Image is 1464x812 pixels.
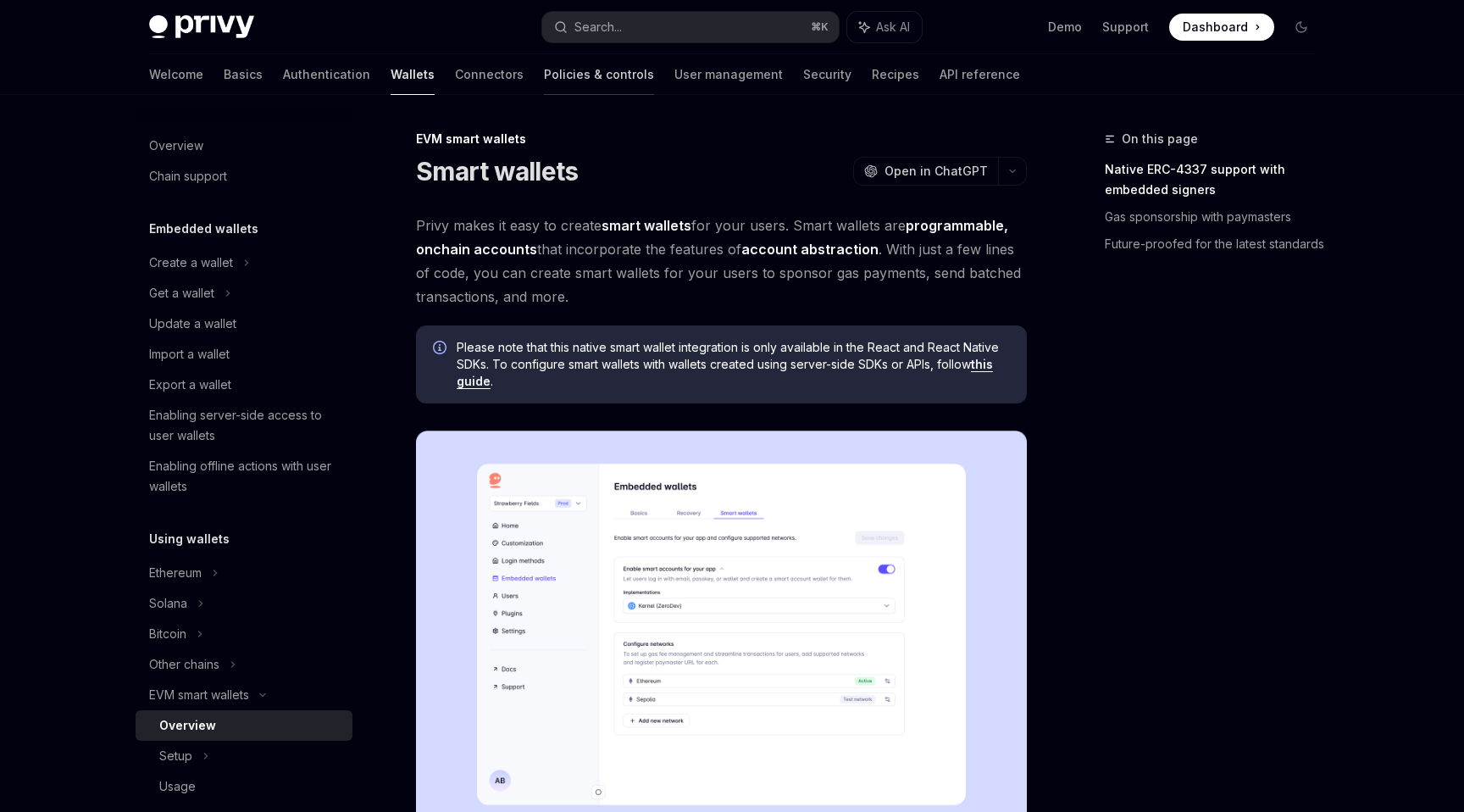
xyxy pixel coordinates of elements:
[803,54,851,95] a: Security
[136,131,352,161] a: Overview
[1105,231,1328,258] a: Future-proofed for the latest standards
[149,166,227,186] div: Chain support
[1288,14,1315,41] button: Toggle dark mode
[455,54,524,95] a: Connectors
[149,654,219,675] div: Other chains
[416,214,1027,309] span: Privy makes it easy to create for your users. Smart wallets are that incorporate the features of ...
[847,12,922,42] button: Ask AI
[149,405,342,446] div: Enabling server-side access to user wallets
[602,217,691,234] strong: smart wallets
[149,624,186,644] div: Bitcoin
[416,131,1027,147] div: EVM smart wallets
[884,163,988,180] span: Open in ChatGPT
[1169,14,1274,41] a: Dashboard
[136,400,352,451] a: Enabling server-side access to user wallets
[149,375,231,395] div: Export a wallet
[283,54,370,95] a: Authentication
[853,157,998,186] button: Open in ChatGPT
[149,529,230,549] h5: Using wallets
[149,219,258,239] h5: Embedded wallets
[1105,203,1328,231] a: Gas sponsorship with paymasters
[876,19,910,36] span: Ask AI
[811,20,829,34] span: ⌘ K
[136,451,352,502] a: Enabling offline actions with user wallets
[136,710,352,741] a: Overview
[149,314,236,334] div: Update a wallet
[1102,19,1149,36] a: Support
[149,54,203,95] a: Welcome
[149,136,203,156] div: Overview
[224,54,263,95] a: Basics
[159,776,196,797] div: Usage
[159,746,192,766] div: Setup
[1122,129,1198,149] span: On this page
[391,54,435,95] a: Wallets
[1105,156,1328,203] a: Native ERC-4337 support with embedded signers
[136,339,352,370] a: Import a wallet
[136,370,352,400] a: Export a wallet
[149,685,249,705] div: EVM smart wallets
[741,241,879,259] a: account abstraction
[149,563,202,583] div: Ethereum
[1048,19,1082,36] a: Demo
[149,456,342,497] div: Enabling offline actions with user wallets
[149,344,230,364] div: Import a wallet
[149,593,187,614] div: Solana
[159,715,216,736] div: Overview
[457,339,1010,390] span: Please note that this native smart wallet integration is only available in the React and React Na...
[149,253,233,273] div: Create a wallet
[149,15,254,39] img: dark logo
[1183,19,1248,36] span: Dashboard
[149,283,214,303] div: Get a wallet
[544,54,654,95] a: Policies & controls
[542,12,839,42] button: Search...⌘K
[872,54,919,95] a: Recipes
[416,156,578,186] h1: Smart wallets
[433,341,450,358] svg: Info
[136,771,352,802] a: Usage
[674,54,783,95] a: User management
[136,309,352,339] a: Update a wallet
[940,54,1020,95] a: API reference
[574,17,622,37] div: Search...
[136,161,352,192] a: Chain support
